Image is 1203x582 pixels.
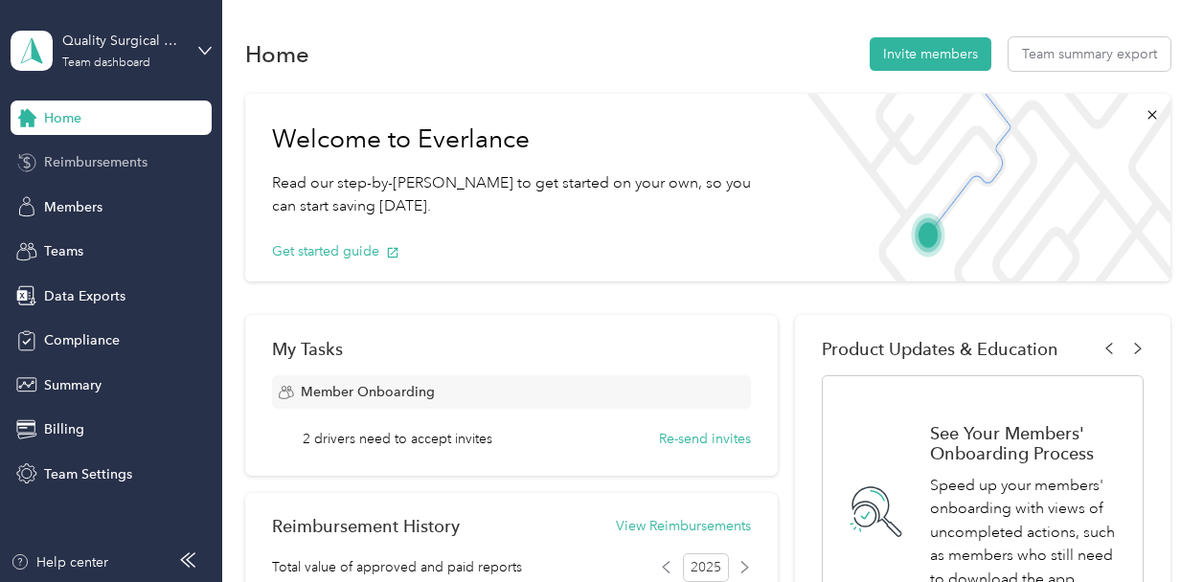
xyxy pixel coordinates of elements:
[792,94,1169,281] img: Welcome to everlance
[44,152,148,172] span: Reimbursements
[245,44,309,64] h1: Home
[272,171,765,218] p: Read our step-by-[PERSON_NAME] to get started on your own, so you can start saving [DATE].
[44,419,84,439] span: Billing
[44,375,102,395] span: Summary
[11,552,108,572] button: Help center
[1009,37,1170,71] button: Team summary export
[272,339,751,359] div: My Tasks
[616,516,751,536] button: View Reimbursements
[62,57,150,69] div: Team dashboard
[1096,475,1203,582] iframe: Everlance-gr Chat Button Frame
[44,330,120,350] span: Compliance
[62,31,182,51] div: Quality Surgical Management
[272,516,460,536] h2: Reimbursement History
[272,241,399,261] button: Get started guide
[870,37,991,71] button: Invite members
[822,339,1058,359] span: Product Updates & Education
[44,286,125,306] span: Data Exports
[930,423,1123,463] h1: See Your Members' Onboarding Process
[659,429,751,449] button: Re-send invites
[44,241,83,261] span: Teams
[683,553,729,582] span: 2025
[272,557,522,577] span: Total value of approved and paid reports
[44,197,102,217] span: Members
[301,382,435,402] span: Member Onboarding
[272,124,765,155] h1: Welcome to Everlance
[44,464,132,484] span: Team Settings
[44,108,81,128] span: Home
[303,429,492,449] span: 2 drivers need to accept invites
